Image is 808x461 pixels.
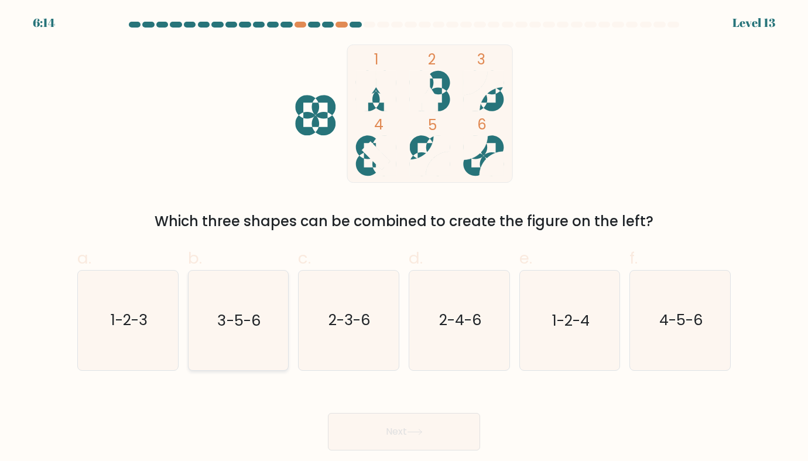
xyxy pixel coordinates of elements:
[552,310,590,331] text: 1-2-4
[478,50,486,69] tspan: 3
[659,310,703,331] text: 4-5-6
[328,310,371,331] text: 2-3-6
[77,247,91,269] span: a.
[409,247,423,269] span: d.
[328,413,480,450] button: Next
[111,310,148,331] text: 1-2-3
[33,14,55,32] div: 6:14
[439,310,481,331] text: 2-4-6
[218,310,261,331] text: 3-5-6
[298,247,311,269] span: c.
[629,247,638,269] span: f.
[374,50,379,69] tspan: 1
[428,115,437,135] tspan: 5
[84,211,724,232] div: Which three shapes can be combined to create the figure on the left?
[428,50,436,69] tspan: 2
[519,247,532,269] span: e.
[374,115,384,134] tspan: 4
[188,247,202,269] span: b.
[732,14,775,32] div: Level 13
[478,115,487,134] tspan: 6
